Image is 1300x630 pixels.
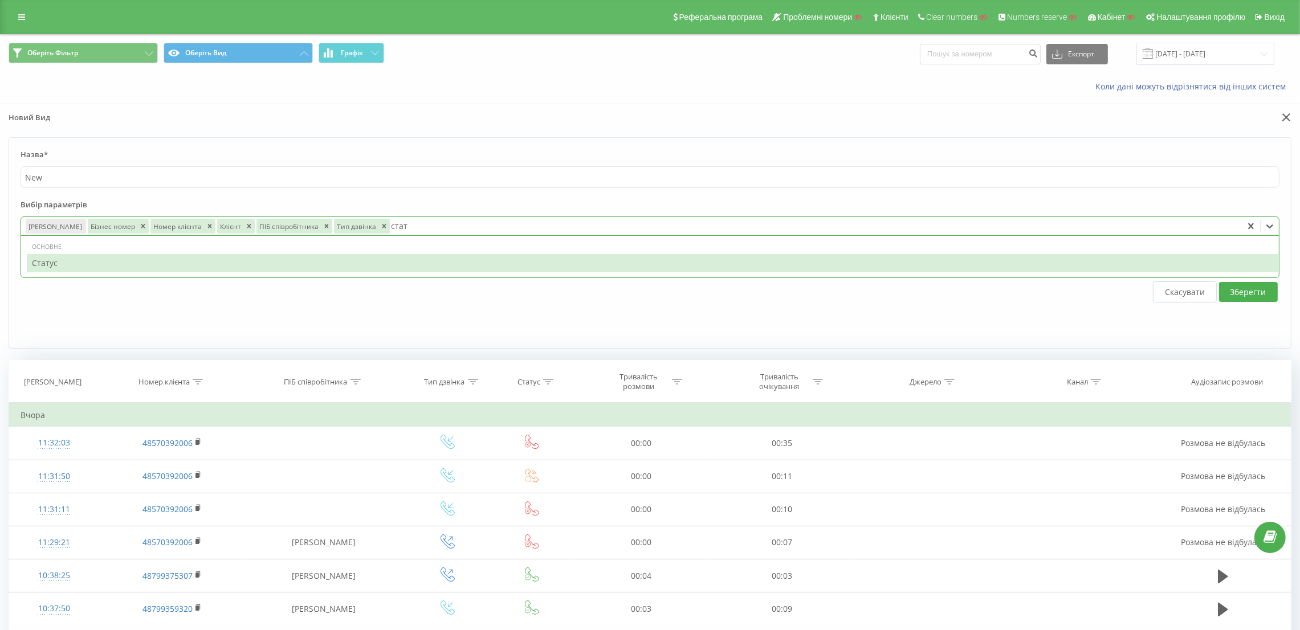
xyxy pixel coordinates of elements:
td: 00:07 [712,526,853,559]
div: [PERSON_NAME] [25,218,87,235]
div: Номер клієнта [138,377,190,387]
span: Clear numbers [926,13,977,22]
a: 48570392006 [142,437,193,448]
td: 00:09 [712,592,853,625]
td: [PERSON_NAME] [245,526,402,559]
a: 48570392006 [142,537,193,547]
button: Закрити [1278,112,1291,124]
button: Оберіть Фільтр [9,43,158,63]
span: Вихід [1265,13,1285,22]
input: Пошук за номером [920,44,1041,64]
div: 11:32:03 [21,432,87,454]
td: 00:00 [571,493,712,526]
div: 10:37:50 [21,598,87,620]
span: Розмова не відбулась [1181,437,1265,448]
span: Розмова не відбулась [1181,537,1265,547]
td: 00:03 [712,559,853,592]
div: Бізнес номер [88,219,137,234]
a: 48570392006 [142,504,193,514]
div: ПІБ співробітникаRemove ПІБ співробітника [255,218,333,235]
div: Бізнес номерRemove Бізнес номер [87,218,149,235]
div: 11:31:50 [21,465,87,488]
div: Remove Клієнт [243,219,255,234]
div: Статус [27,254,1279,272]
td: Вчора [9,404,1291,427]
div: Тривалість розмови [608,372,669,391]
span: Розмова не відбулась [1181,471,1265,481]
div: 11:29:21 [21,531,87,554]
div: Статус [517,377,540,387]
div: Номер клієнтаRemove Номер клієнта [149,218,216,235]
div: Remove ПІБ співробітника [321,219,332,234]
div: Основне [27,241,1279,252]
td: 00:00 [571,460,712,493]
div: Тип дзвінкаRemove Тип дзвінка [333,218,390,235]
td: [PERSON_NAME] [245,592,402,625]
div: Тривалість очікування [749,372,810,391]
div: Тип дзвінка [425,377,465,387]
input: Введіть назву [21,166,1279,188]
button: Експорт [1046,44,1108,64]
span: Проблемні номери [783,13,852,22]
div: Тип дзвінка [334,219,378,234]
div: Аудіозапис розмови [1191,377,1263,387]
div: Номер клієнта [150,219,204,234]
span: Оберіть Фільтр [27,48,78,58]
div: ПІБ співробітника [256,219,321,234]
td: 00:00 [571,427,712,460]
div: ПІБ співробітника [284,377,348,387]
button: Оберіть Вид [164,43,313,63]
td: 00:10 [712,493,853,526]
td: [PERSON_NAME] [245,559,402,592]
span: Графік [341,49,363,57]
div: Remove Номер клієнта [204,219,215,234]
span: Реферальна програма [679,13,763,22]
div: Remove Бізнес номер [137,219,149,234]
td: 00:04 [571,559,712,592]
span: Клієнти [881,13,908,22]
div: Джерело [910,377,942,387]
span: Numbers reserve [1007,13,1067,22]
a: 48570392006 [142,471,193,481]
div: [PERSON_NAME] [24,377,81,387]
button: Скасувати [1153,281,1217,302]
span: Налаштування профілю [1156,13,1245,22]
div: КлієнтRemove Клієнт [216,218,255,235]
td: 00:03 [571,592,712,625]
div: [PERSON_NAME] [26,219,86,234]
a: 48799375307 [142,570,193,581]
div: 11:31:11 [21,498,87,521]
button: Зберегти [1219,282,1278,302]
span: Розмова не відбулась [1181,504,1265,514]
label: Назва* [21,149,1279,166]
label: Вибір параметрів [21,199,1279,216]
div: Клієнт [217,219,243,234]
div: Remove Тип дзвінка [378,219,390,234]
span: Кабінет [1098,13,1126,22]
p: Новий Вид [9,112,642,129]
div: 10:38:25 [21,564,87,587]
div: Канал [1067,377,1088,387]
td: 00:11 [712,460,853,493]
a: 48799359320 [142,603,193,614]
button: Графік [319,43,384,63]
a: Коли дані можуть відрізнятися вiд інших систем [1095,81,1291,92]
td: 00:35 [712,427,853,460]
td: 00:00 [571,526,712,559]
